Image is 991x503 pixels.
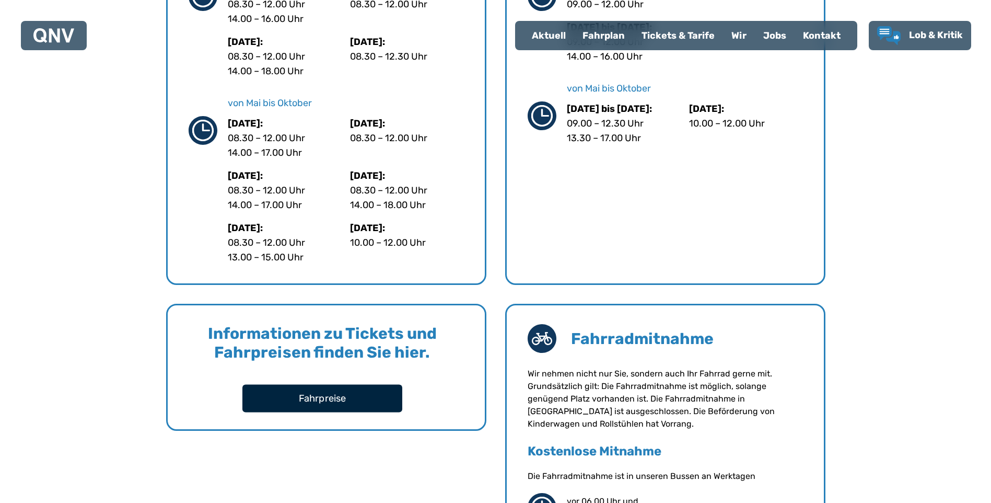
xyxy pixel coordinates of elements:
[567,101,681,116] p: [DATE] bis [DATE]:
[567,116,681,145] p: 09.00 – 12.30 Uhr 13.30 – 17.00 Uhr
[350,116,464,131] p: [DATE]:
[528,470,803,483] div: Die Fahrradmitnahme ist in unseren Bussen an Werktagen
[228,35,342,49] p: [DATE]:
[574,22,633,49] a: Fahrplan
[228,183,342,212] p: 08.30 – 12.00 Uhr 14.00 – 17.00 Uhr
[567,20,803,35] p: [DATE] bis [DATE]:
[689,101,803,116] p: [DATE]:
[33,28,74,43] img: QNV Logo
[909,29,963,41] span: Lob & Kritik
[350,35,464,49] p: [DATE]:
[689,116,803,131] p: 10.00 – 12.00 Uhr
[571,329,803,348] h4: Fahrradmitnahme
[228,116,342,131] p: [DATE]:
[523,22,574,49] a: Aktuell
[350,235,464,250] p: 10.00 – 12.00 Uhr
[350,183,464,212] p: 08.30 – 12.00 Uhr 14.00 – 18.00 Uhr
[228,221,342,235] p: [DATE]:
[528,443,803,460] h4: Kostenlose Mitnahme
[877,26,963,45] a: Lob & Kritik
[528,368,803,430] section: Wir nehmen nicht nur Sie, sondern auch Ihr Fahrrad gerne mit. Grundsätzlich gilt: Die Fahrradmitn...
[350,131,464,145] p: 08.30 – 12.00 Uhr
[33,25,74,46] a: QNV Logo
[795,22,849,49] a: Kontakt
[244,385,401,412] a: Fahrpreise
[567,84,803,93] p: von Mai bis Oktober
[242,384,402,412] button: Fahrpreise
[723,22,755,49] a: Wir
[228,98,464,108] p: von Mai bis Oktober
[633,22,723,49] a: Tickets & Tarife
[228,49,342,78] p: 08.30 – 12.00 Uhr 14.00 – 18.00 Uhr
[350,168,464,183] p: [DATE]:
[228,168,342,183] p: [DATE]:
[755,22,795,49] a: Jobs
[182,324,463,362] h4: Informationen zu Tickets und Fahrpreisen finden Sie hier.
[228,235,342,265] p: 08.30 – 12.00 Uhr 13.00 – 15.00 Uhr
[350,221,464,235] p: [DATE]:
[350,49,464,64] p: 08.30 – 12.30 Uhr
[228,131,342,160] p: 08.30 – 12.00 Uhr 14.00 – 17.00 Uhr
